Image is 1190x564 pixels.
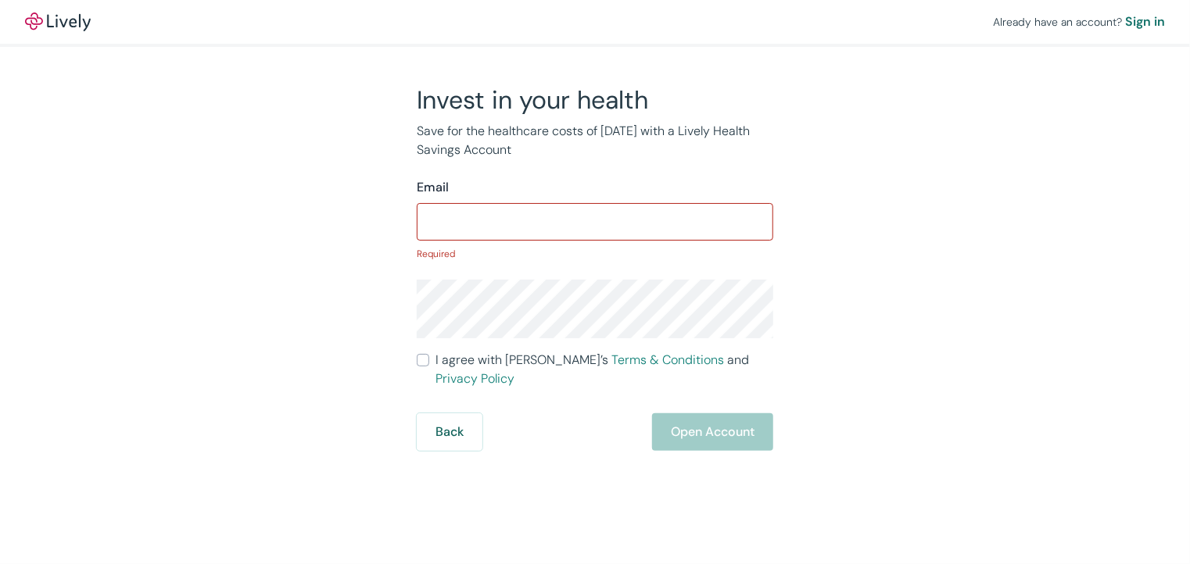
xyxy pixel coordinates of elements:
p: Required [417,247,773,261]
a: Sign in [1125,12,1165,31]
label: Email [417,178,449,197]
div: Already have an account? [993,12,1165,31]
a: LivelyLively [25,12,91,31]
img: Lively [25,12,91,31]
a: Privacy Policy [435,370,514,387]
p: Save for the healthcare costs of [DATE] with a Lively Health Savings Account [417,122,773,159]
span: I agree with [PERSON_NAME]’s and [435,351,773,388]
h2: Invest in your health [417,84,773,116]
a: Terms & Conditions [611,352,724,368]
button: Back [417,413,482,451]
